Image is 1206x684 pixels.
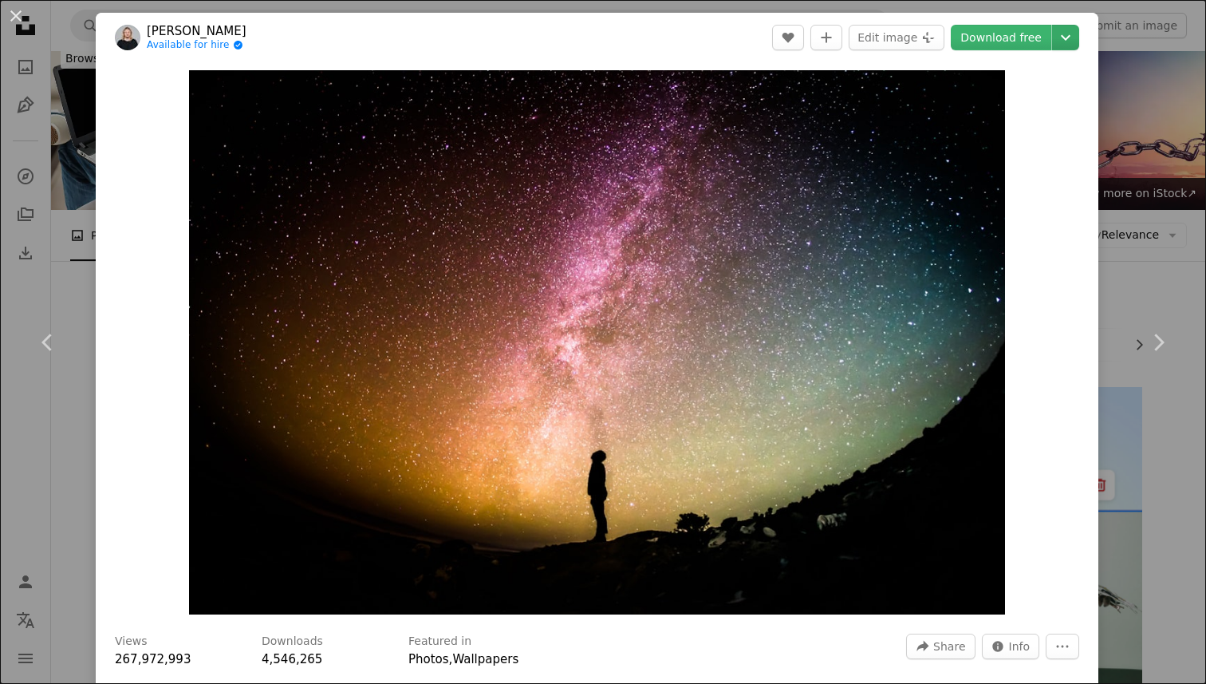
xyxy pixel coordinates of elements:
h3: Downloads [262,634,323,650]
button: Choose download size [1052,25,1079,50]
span: Share [933,635,965,658]
img: Go to Greg Rakozy's profile [115,25,140,50]
span: 4,546,265 [262,652,322,666]
button: Share this image [906,634,975,659]
a: Next [1110,266,1206,419]
a: Wallpapers [452,652,518,666]
button: Add to Collection [810,25,842,50]
button: Stats about this image [982,634,1040,659]
button: Zoom in on this image [189,70,1005,615]
a: Download free [951,25,1051,50]
img: silhouette photography of person [189,70,1005,615]
a: Photos [408,652,449,666]
span: Info [1009,635,1031,658]
span: 267,972,993 [115,652,191,666]
button: Like [772,25,804,50]
span: , [449,652,453,666]
a: Available for hire [147,39,246,52]
h3: Featured in [408,634,471,650]
a: [PERSON_NAME] [147,23,246,39]
h3: Views [115,634,148,650]
button: More Actions [1046,634,1079,659]
button: Edit image [849,25,944,50]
